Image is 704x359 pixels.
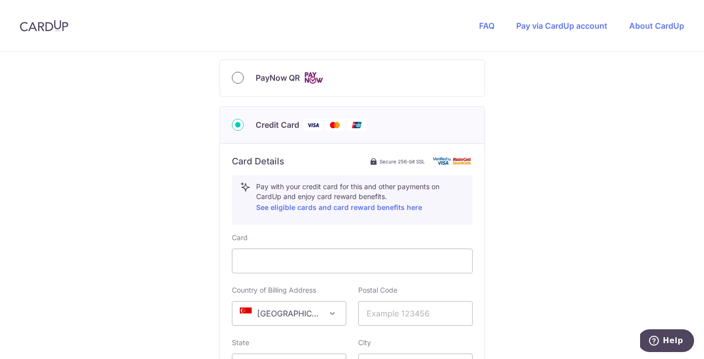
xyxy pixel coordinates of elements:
[232,301,346,326] span: Singapore
[232,338,249,348] label: State
[256,72,300,84] span: PayNow QR
[232,285,316,295] label: Country of Billing Address
[232,302,346,325] span: Singapore
[479,21,494,31] a: FAQ
[232,72,473,84] div: PayNow QR Cards logo
[256,203,422,211] a: See eligible cards and card reward benefits here
[358,338,371,348] label: City
[516,21,607,31] a: Pay via CardUp account
[358,301,473,326] input: Example 123456
[303,119,323,131] img: Visa
[358,285,397,295] label: Postal Code
[256,182,464,213] p: Pay with your credit card for this and other payments on CardUp and enjoy card reward benefits.
[304,72,324,84] img: Cards logo
[347,119,367,131] img: Union Pay
[256,119,299,131] span: Credit Card
[433,157,473,165] img: card secure
[325,119,345,131] img: Mastercard
[232,155,284,167] h6: Card Details
[379,157,425,165] span: Secure 256-bit SSL
[232,119,473,131] div: Credit Card Visa Mastercard Union Pay
[20,20,68,32] img: CardUp
[640,329,694,354] iframe: Opens a widget where you can find more information
[240,255,464,267] iframe: Secure card payment input frame
[629,21,684,31] a: About CardUp
[232,233,248,243] label: Card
